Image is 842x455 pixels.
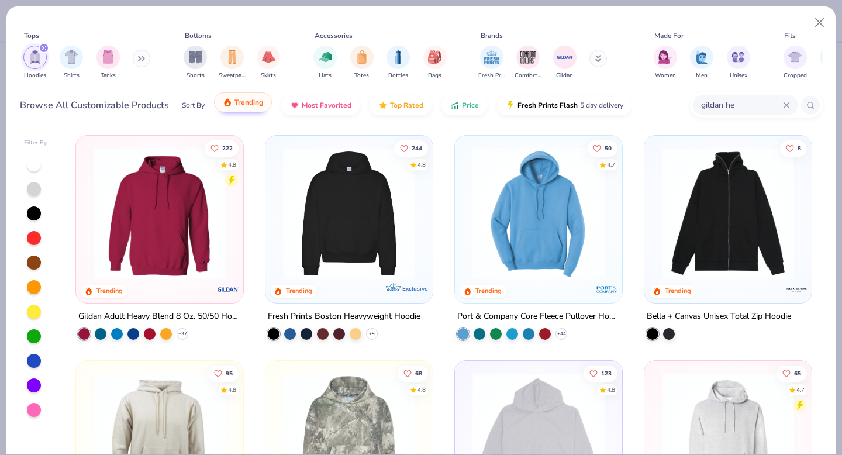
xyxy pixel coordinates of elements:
[24,30,39,41] div: Tops
[214,92,272,112] button: Trending
[281,95,360,115] button: Most Favorited
[457,309,620,324] div: Port & Company Core Fleece Pullover Hooded Sweatshirt
[78,309,241,324] div: Gildan Adult Heavy Blend 8 Oz. 50/50 Hooded Sweatshirt
[226,50,239,64] img: Sweatpants Image
[478,46,505,80] button: filter button
[647,309,791,324] div: Bella + Canvas Unisex Total Zip Hoodie
[268,309,420,324] div: Fresh Prints Boston Heavyweight Hoodie
[20,98,169,112] div: Browse All Customizable Products
[319,50,332,64] img: Hats Image
[412,145,422,151] span: 244
[421,147,565,280] img: d4a37e75-5f2b-4aef-9a6e-23330c63bbc0
[219,71,246,80] span: Sweatpants
[313,46,337,80] div: filter for Hats
[185,30,212,41] div: Bottoms
[24,71,46,80] span: Hoodies
[553,46,577,80] div: filter for Gildan
[580,99,623,112] span: 5 day delivery
[784,46,807,80] button: filter button
[556,49,574,66] img: Gildan Image
[417,385,426,394] div: 4.8
[370,95,432,115] button: Top Rated
[584,365,617,381] button: Like
[229,385,237,394] div: 4.8
[423,46,447,80] div: filter for Bags
[654,46,677,80] button: filter button
[356,50,368,64] img: Totes Image
[189,50,202,64] img: Shorts Image
[690,46,713,80] button: filter button
[261,71,276,80] span: Skirts
[601,370,612,376] span: 123
[302,101,351,110] span: Most Favorited
[223,145,233,151] span: 222
[478,71,505,80] span: Fresh Prints
[423,46,447,80] button: filter button
[390,101,423,110] span: Top Rated
[483,49,501,66] img: Fresh Prints Image
[96,46,120,80] button: filter button
[556,71,573,80] span: Gildan
[65,50,78,64] img: Shirts Image
[788,50,802,64] img: Cropped Image
[441,95,488,115] button: Price
[101,71,116,80] span: Tanks
[605,145,612,151] span: 50
[731,50,745,64] img: Unisex Image
[354,71,369,80] span: Totes
[378,101,388,110] img: TopRated.gif
[462,101,479,110] span: Price
[481,30,503,41] div: Brands
[60,46,83,80] button: filter button
[219,46,246,80] div: filter for Sweatpants
[262,50,275,64] img: Skirts Image
[428,50,441,64] img: Bags Image
[607,160,615,169] div: 4.7
[205,140,239,156] button: Like
[387,46,410,80] button: filter button
[809,12,831,34] button: Close
[553,46,577,80] button: filter button
[515,46,541,80] button: filter button
[796,385,805,394] div: 4.7
[607,385,615,394] div: 4.8
[209,365,239,381] button: Like
[696,71,708,80] span: Men
[654,30,684,41] div: Made For
[290,101,299,110] img: most_fav.gif
[187,71,205,80] span: Shorts
[29,50,42,64] img: Hoodies Image
[257,46,280,80] div: filter for Skirts
[277,147,421,280] img: 91acfc32-fd48-4d6b-bdad-a4c1a30ac3fc
[23,46,47,80] button: filter button
[398,365,428,381] button: Like
[515,46,541,80] div: filter for Comfort Colors
[60,46,83,80] div: filter for Shirts
[64,71,80,80] span: Shirts
[216,278,240,301] img: Gildan logo
[700,98,783,112] input: Try "T-Shirt"
[96,46,120,80] div: filter for Tanks
[656,147,800,280] img: b1a53f37-890a-4b9a-8962-a1b7c70e022e
[428,71,441,80] span: Bags
[595,278,619,301] img: Port & Company logo
[798,145,801,151] span: 8
[654,46,677,80] div: filter for Women
[415,370,422,376] span: 68
[777,365,807,381] button: Like
[184,46,207,80] div: filter for Shorts
[23,46,47,80] div: filter for Hoodies
[794,370,801,376] span: 65
[730,71,747,80] span: Unisex
[313,46,337,80] button: filter button
[184,46,207,80] button: filter button
[387,46,410,80] div: filter for Bottles
[319,71,332,80] span: Hats
[88,147,232,280] img: 01756b78-01f6-4cc6-8d8a-3c30c1a0c8ac
[727,46,750,80] div: filter for Unisex
[587,140,617,156] button: Like
[350,46,374,80] div: filter for Totes
[369,330,375,337] span: + 9
[229,160,237,169] div: 4.8
[557,330,565,337] span: + 44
